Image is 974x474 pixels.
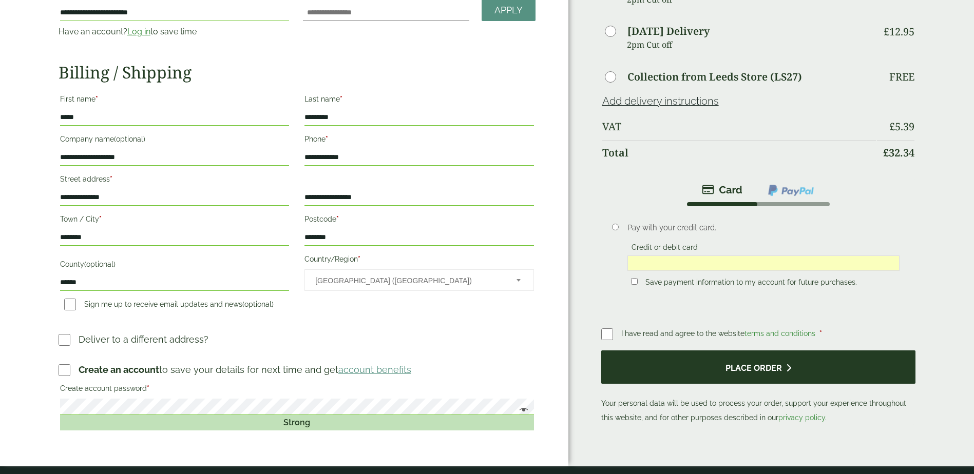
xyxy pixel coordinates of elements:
[767,184,815,197] img: ppcp-gateway.png
[627,26,710,36] label: [DATE] Delivery
[889,71,914,83] p: Free
[304,252,533,269] label: Country/Region
[889,120,914,133] bdi: 5.39
[114,135,145,143] span: (optional)
[744,329,815,338] a: terms and conditions
[60,257,289,274] label: County
[627,72,802,82] label: Collection from Leeds Store (LS27)
[84,260,116,268] span: (optional)
[494,5,523,16] span: Apply
[884,25,914,38] bdi: 12.95
[602,114,876,139] th: VAT
[641,278,861,289] label: Save payment information to my account for future purchases.
[778,413,825,422] a: privacy policy
[147,384,149,392] abbr: required
[242,300,274,308] span: (optional)
[340,95,342,103] abbr: required
[819,329,822,338] abbr: required
[631,259,896,268] iframe: Secure card payment input frame
[60,381,534,399] label: Create account password
[60,172,289,189] label: Street address
[304,269,533,291] span: Country/Region
[304,92,533,109] label: Last name
[627,243,702,254] label: Credit or debit card
[883,146,914,160] bdi: 32.34
[60,132,289,149] label: Company name
[601,350,916,425] p: Your personal data will be used to process your order, support your experience throughout this we...
[601,350,916,384] button: Place order
[627,37,876,52] p: 2pm Cut off
[621,329,817,338] span: I have read and agree to the website
[79,363,411,377] p: to save your details for next time and get
[326,135,328,143] abbr: required
[702,184,742,196] img: stripe.png
[60,212,289,229] label: Town / City
[79,332,208,346] p: Deliver to a different address?
[884,25,889,38] span: £
[110,175,112,183] abbr: required
[59,63,536,82] h2: Billing / Shipping
[304,132,533,149] label: Phone
[79,364,159,375] strong: Create an account
[60,92,289,109] label: First name
[889,120,895,133] span: £
[338,364,411,375] a: account benefits
[627,222,900,233] p: Pay with your credit card.
[358,255,360,263] abbr: required
[602,140,876,165] th: Total
[315,270,502,291] span: United Kingdom (UK)
[96,95,98,103] abbr: required
[99,215,102,223] abbr: required
[60,415,534,430] div: Strong
[59,26,291,38] p: Have an account? to save time
[60,300,278,311] label: Sign me up to receive email updates and news
[602,95,719,107] a: Add delivery instructions
[336,215,339,223] abbr: required
[127,27,150,36] a: Log in
[304,212,533,229] label: Postcode
[883,146,889,160] span: £
[64,299,76,310] input: Sign me up to receive email updates and news(optional)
